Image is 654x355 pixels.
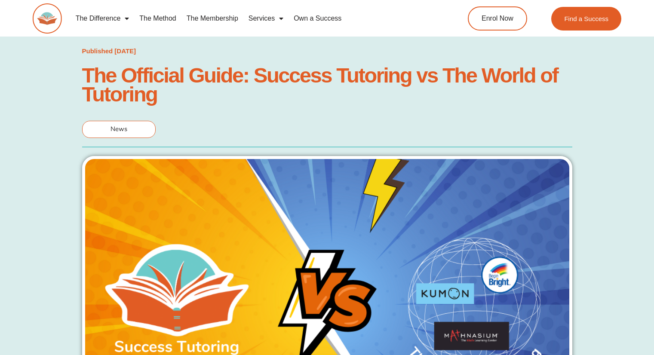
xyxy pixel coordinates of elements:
nav: Menu [71,9,434,28]
time: [DATE] [114,47,136,55]
span: Find a Success [564,15,608,22]
span: Enrol Now [482,15,513,22]
a: The Method [134,9,181,28]
a: Own a Success [289,9,347,28]
span: News [111,125,127,133]
a: Services [243,9,289,28]
iframe: Chat Widget [511,258,654,355]
h1: The Official Guide: Success Tutoring vs The World of Tutoring [82,66,572,104]
a: Find a Success [551,7,621,31]
a: Published [DATE] [82,45,136,57]
a: The Difference [71,9,135,28]
a: The Membership [181,9,243,28]
a: Enrol Now [468,6,527,31]
span: Published [82,47,113,55]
